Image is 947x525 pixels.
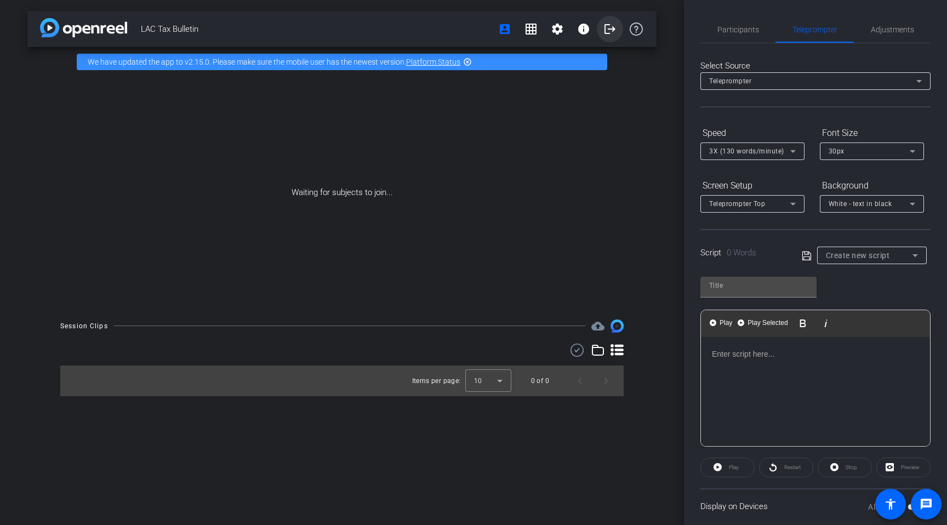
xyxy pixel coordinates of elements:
[40,18,127,37] img: app-logo
[710,319,716,326] img: teleprompter-play.svg
[717,318,734,328] span: Play
[826,251,890,260] span: Create new script
[871,26,914,33] span: Adjustments
[700,60,931,72] div: Select Source
[27,77,657,309] div: Waiting for subjects to join...
[709,279,808,292] input: Title
[524,22,538,36] mat-icon: grid_on
[498,22,511,36] mat-icon: account_box
[611,319,624,333] img: Session clips
[531,375,549,386] div: 0 of 0
[412,375,461,386] div: Items per page:
[717,26,759,33] span: Participants
[700,176,805,195] div: Screen Setup
[709,200,765,208] span: Teleprompter Top
[737,312,790,334] button: Play Selected
[700,124,805,142] div: Speed
[603,22,617,36] mat-icon: logout
[815,312,836,334] button: Italic (⌘I)
[141,18,492,40] span: LAC Tax Bulletin
[700,488,931,524] div: Display on Devices
[920,498,933,511] mat-icon: message
[884,498,897,511] mat-icon: accessibility
[792,312,813,334] button: Bold (⌘B)
[60,321,108,332] div: Session Clips
[738,319,744,326] img: teleprompter-play.svg
[792,26,837,33] span: Teleprompter
[745,318,790,328] span: Play Selected
[591,319,604,333] mat-icon: cloud_upload
[709,77,751,85] span: Teleprompter
[727,248,756,258] span: 0 Words
[406,58,460,66] a: Platform Status
[820,176,924,195] div: Background
[829,147,845,155] span: 30px
[463,58,472,66] mat-icon: highlight_off
[591,319,604,333] span: Destinations for your clips
[77,54,607,70] div: We have updated the app to v2.15.0. Please make sure the mobile user has the newest version.
[820,124,924,142] div: Font Size
[577,22,590,36] mat-icon: info
[700,247,786,259] div: Script
[709,312,734,334] button: Play
[567,368,593,394] button: Previous page
[868,501,908,512] label: All Devices
[593,368,619,394] button: Next page
[709,147,784,155] span: 3X (130 words/minute)
[829,200,892,208] span: White - text in black
[551,22,564,36] mat-icon: settings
